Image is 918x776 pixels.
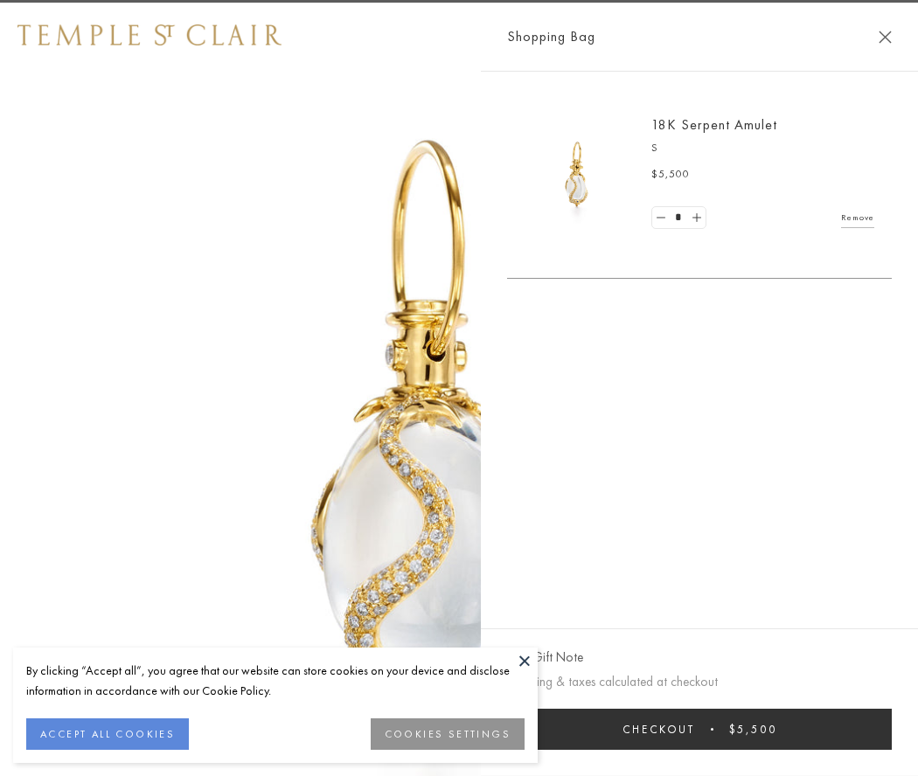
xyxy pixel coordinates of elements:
[17,24,282,45] img: Temple St. Clair
[371,718,525,750] button: COOKIES SETTINGS
[622,722,695,737] span: Checkout
[841,208,874,227] a: Remove
[879,31,892,44] button: Close Shopping Bag
[507,25,595,48] span: Shopping Bag
[507,709,892,750] button: Checkout $5,500
[507,671,892,693] p: Shipping & taxes calculated at checkout
[729,722,777,737] span: $5,500
[651,115,777,134] a: 18K Serpent Amulet
[26,661,525,701] div: By clicking “Accept all”, you agree that our website can store cookies on your device and disclos...
[525,122,629,227] img: P51836-E11SERPPV
[651,166,690,184] span: $5,500
[26,718,189,750] button: ACCEPT ALL COOKIES
[507,647,583,669] button: Add Gift Note
[651,140,874,157] p: S
[652,207,670,229] a: Set quantity to 0
[687,207,705,229] a: Set quantity to 2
